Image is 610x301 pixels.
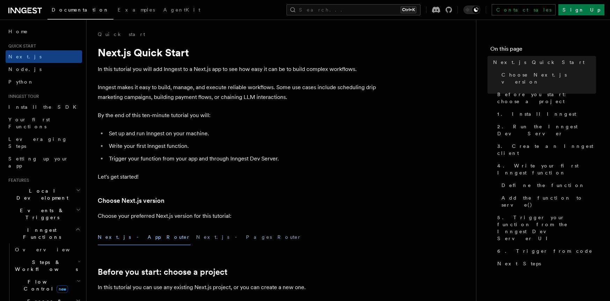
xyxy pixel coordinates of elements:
[494,140,596,159] a: 3. Create an Inngest client
[558,4,604,15] a: Sign Up
[6,152,82,172] a: Setting up your app
[499,69,596,88] a: Choose Next.js version
[6,94,39,99] span: Inngest tour
[113,2,159,19] a: Examples
[107,154,377,164] li: Trigger your function from your app and through Inngest Dev Server.
[499,179,596,192] a: Define the function
[8,28,28,35] span: Home
[8,54,42,59] span: Next.js
[107,129,377,138] li: Set up and run Inngest on your machine.
[6,207,76,221] span: Events & Triggers
[52,7,109,13] span: Documentation
[57,285,68,293] span: new
[15,247,87,252] span: Overview
[159,2,204,19] a: AgentKit
[98,211,377,221] p: Choose your preferred Next.js version for this tutorial:
[494,211,596,245] a: 5. Trigger your function from the Inngest Dev Server UI
[492,4,556,15] a: Contact sales
[8,117,50,129] span: Your first Functions
[12,259,78,273] span: Steps & Workflows
[494,257,596,270] a: Next Steps
[493,59,585,66] span: Next.js Quick Start
[501,71,596,85] span: Choose Next.js version
[497,260,541,267] span: Next Steps
[497,91,596,105] span: Before you start: choose a project
[6,113,82,133] a: Your first Functions
[497,123,596,137] span: 2. Run the Inngest Dev Server
[494,88,596,108] a: Before you start: choose a project
[12,275,82,295] button: Flow Controlnew
[98,64,377,74] p: In this tutorial you will add Inngest to a Next.js app to see how easy it can be to build complex...
[6,185,82,204] button: Local Development
[98,267,228,277] a: Before you start: choose a project
[98,46,377,59] h1: Next.js Quick Start
[47,2,113,20] a: Documentation
[98,196,164,206] a: Choose Next.js version
[98,110,377,120] p: By the end of this ten-minute tutorial you will:
[497,162,596,176] span: 4. Write your first Inngest function
[490,45,596,56] h4: On this page
[196,229,302,245] button: Next.js - Pages Router
[6,224,82,243] button: Inngest Functions
[12,243,82,256] a: Overview
[6,133,82,152] a: Leveraging Steps
[401,6,416,13] kbd: Ctrl+K
[6,178,29,183] span: Features
[6,43,36,49] span: Quick start
[6,25,82,38] a: Home
[98,172,377,182] p: Let's get started!
[8,156,68,169] span: Setting up your app
[287,4,421,15] button: Search...Ctrl+K
[497,143,596,157] span: 3. Create an Inngest client
[107,141,377,151] li: Write your first Inngest function.
[501,194,596,208] span: Add the function to serve()
[497,214,596,242] span: 5. Trigger your function from the Inngest Dev Server UI
[98,31,145,38] a: Quick start
[494,120,596,140] a: 2. Run the Inngest Dev Server
[118,7,155,13] span: Examples
[98,282,377,292] p: In this tutorial you can use any existing Next.js project, or you can create a new one.
[98,229,191,245] button: Next.js - App Router
[494,159,596,179] a: 4. Write your first Inngest function
[8,104,81,110] span: Install the SDK
[6,204,82,224] button: Events & Triggers
[463,6,480,14] button: Toggle dark mode
[6,187,76,201] span: Local Development
[494,245,596,257] a: 6. Trigger from code
[497,110,576,117] span: 1. Install Inngest
[8,136,67,149] span: Leveraging Steps
[497,248,593,255] span: 6. Trigger from code
[8,79,34,85] span: Python
[98,83,377,102] p: Inngest makes it easy to build, manage, and execute reliable workflows. Some use cases include sc...
[6,227,75,241] span: Inngest Functions
[12,278,77,292] span: Flow Control
[494,108,596,120] a: 1. Install Inngest
[490,56,596,69] a: Next.js Quick Start
[499,192,596,211] a: Add the function to serve()
[6,50,82,63] a: Next.js
[163,7,200,13] span: AgentKit
[501,182,585,189] span: Define the function
[12,256,82,275] button: Steps & Workflows
[6,101,82,113] a: Install the SDK
[8,66,42,72] span: Node.js
[6,76,82,88] a: Python
[6,63,82,76] a: Node.js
